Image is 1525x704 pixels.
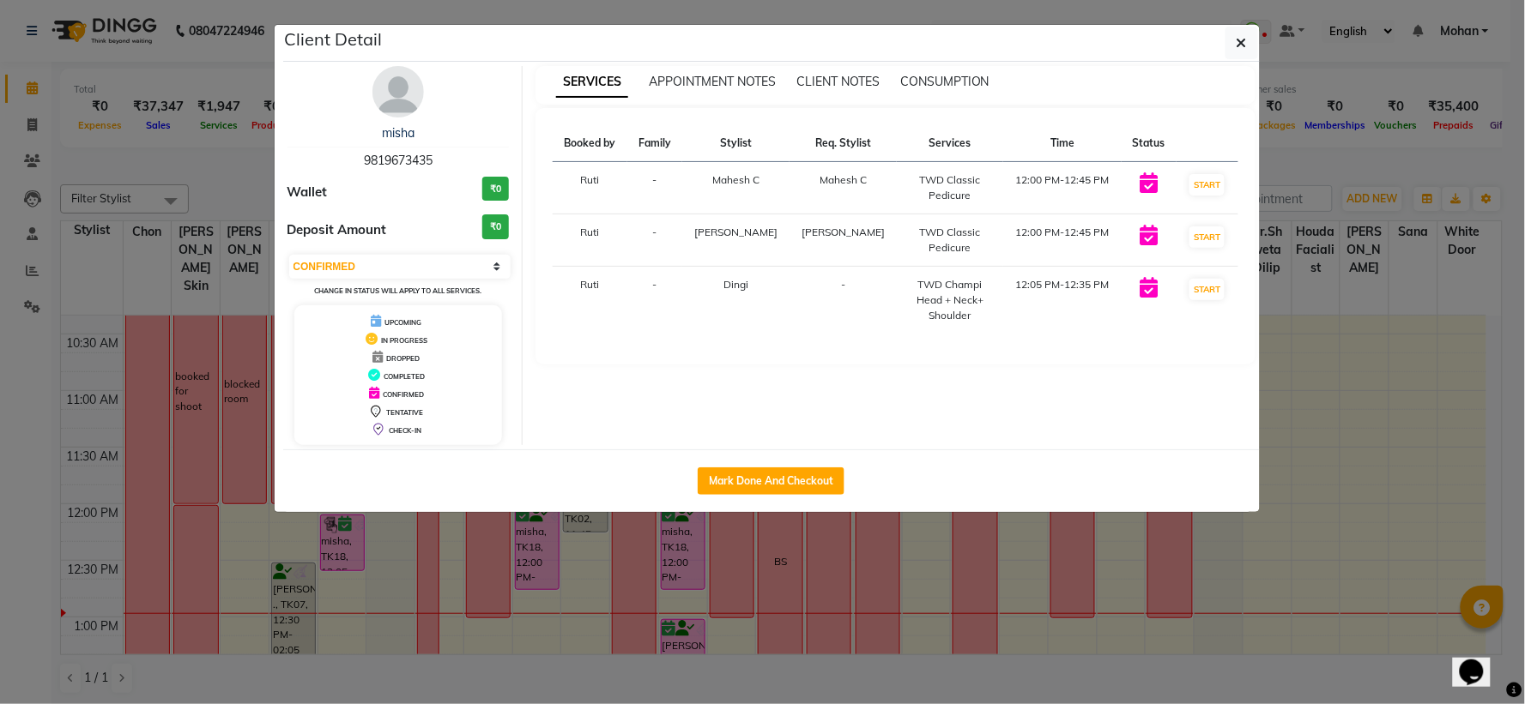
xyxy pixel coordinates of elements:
button: START [1189,226,1225,248]
span: CONFIRMED [383,390,424,399]
th: Family [627,125,682,162]
span: COMPLETED [384,372,425,381]
td: Ruti [553,162,627,214]
td: - [627,162,682,214]
span: Wallet [287,183,328,202]
button: START [1189,279,1225,300]
button: Mark Done And Checkout [698,467,844,495]
td: Ruti [553,214,627,267]
img: avatar [372,66,424,117]
td: - [627,214,682,267]
span: SERVICES [556,67,628,98]
td: 12:00 PM-12:45 PM [1003,214,1122,267]
small: Change in status will apply to all services. [314,286,481,295]
span: UPCOMING [384,318,421,327]
td: 12:05 PM-12:35 PM [1003,267,1122,334]
span: IN PROGRESS [381,336,427,345]
th: Time [1003,125,1122,162]
button: START [1189,174,1225,196]
span: CLIENT NOTES [796,74,880,89]
div: TWD Classic Pedicure [907,172,993,203]
th: Status [1122,125,1177,162]
h5: Client Detail [285,27,383,52]
h3: ₹0 [482,177,509,202]
th: Req. Stylist [790,125,897,162]
div: TWD Champi Head + Neck+ Shoulder [907,277,993,323]
span: [PERSON_NAME] [694,226,778,238]
span: Dingi [723,278,748,291]
h3: ₹0 [482,214,509,239]
span: TENTATIVE [386,408,423,417]
span: Mahesh C [820,173,867,186]
th: Booked by [553,125,627,162]
td: Ruti [553,267,627,334]
th: Stylist [682,125,790,162]
span: 9819673435 [364,153,433,168]
span: Mahesh C [712,173,759,186]
th: Services [897,125,1003,162]
span: Deposit Amount [287,220,387,240]
span: CHECK-IN [389,426,421,435]
td: - [627,267,682,334]
div: TWD Classic Pedicure [907,225,993,256]
a: misha [382,125,415,141]
td: - [790,267,897,334]
span: DROPPED [386,354,420,363]
span: APPOINTMENT NOTES [649,74,776,89]
td: 12:00 PM-12:45 PM [1003,162,1122,214]
iframe: chat widget [1453,635,1508,687]
span: CONSUMPTION [900,74,989,89]
span: [PERSON_NAME] [802,226,885,238]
